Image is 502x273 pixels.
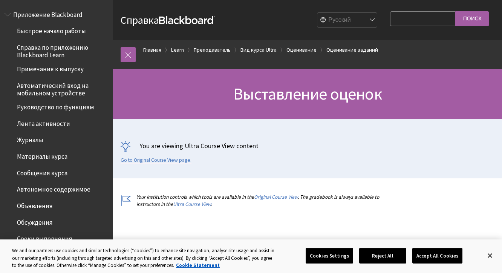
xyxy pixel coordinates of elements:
button: Accept All Cookies [412,248,462,264]
span: Быстрое начало работы [17,25,86,35]
span: Сообщения курса [17,167,67,177]
span: Автоматический вход на мобильном устройстве [17,79,108,97]
button: Reject All [359,248,406,264]
span: Примечания к выпуску [17,63,84,73]
span: Журналы [17,134,43,144]
select: Site Language Selector [317,13,378,28]
span: Объявления [17,199,53,210]
a: Главная [143,45,161,55]
a: Original Course View [254,194,298,200]
a: Go to Original Course View page. [121,157,191,164]
a: Оценивание [286,45,317,55]
span: Руководство по функциям [17,101,94,111]
a: Ultra Course View [173,201,211,207]
a: Learn [171,45,184,55]
p: Your institution controls which tools are available in the . The gradebook is always available to... [121,193,383,208]
p: You are viewing Ultra Course View content [121,141,494,150]
span: Выставление оценок [233,83,382,104]
a: More information about your privacy, opens in a new tab [176,262,220,268]
a: Оценивание заданий [326,45,378,55]
a: СправкаBlackboard [121,13,215,27]
span: Автономное содержимое [17,183,90,193]
button: Close [482,247,498,264]
span: Приложение Blackboard [13,8,83,18]
a: Преподаватель [194,45,231,55]
span: Лента активности [17,117,70,127]
a: Вид курса Ultra [240,45,277,55]
input: Поиск [455,11,489,26]
span: Обсуждения [17,216,53,226]
span: Материалы курса [17,150,67,160]
div: We and our partners use cookies and similar technologies (“cookies”) to enhance site navigation, ... [12,247,276,269]
strong: Blackboard [159,16,215,24]
span: Справка по приложению Blackboard Learn [17,41,108,59]
span: Сроки выполнения [17,232,72,242]
button: Cookies Settings [306,248,353,264]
